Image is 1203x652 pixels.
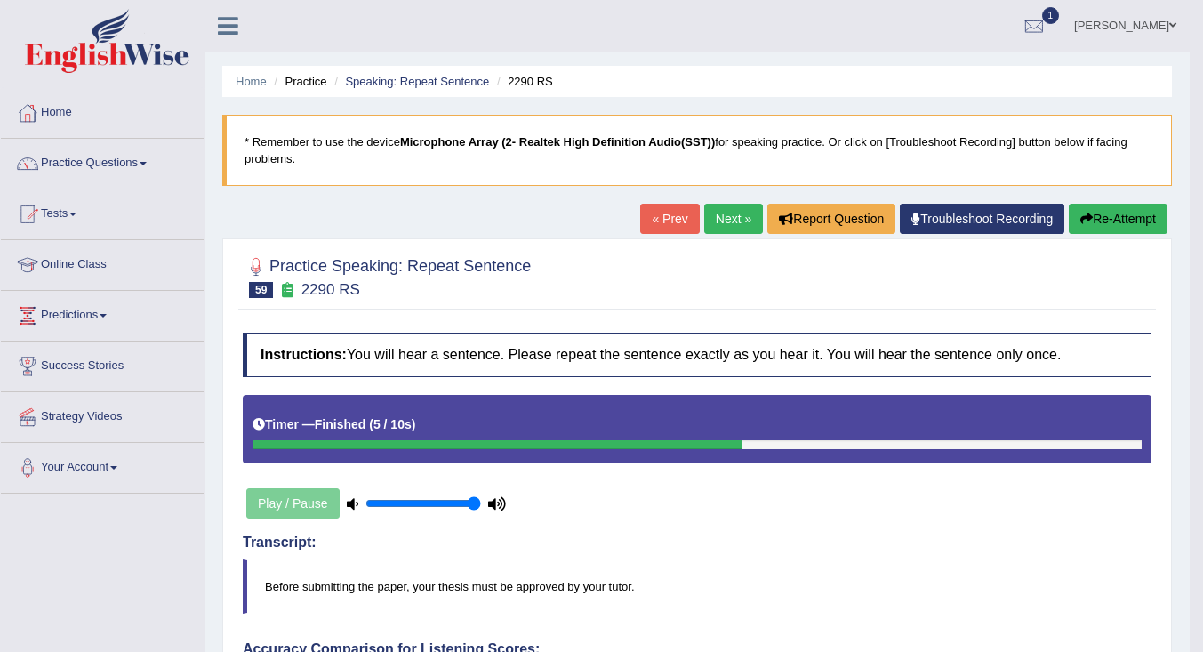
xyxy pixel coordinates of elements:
[767,204,895,234] button: Report Question
[236,75,267,88] a: Home
[640,204,699,234] a: « Prev
[345,75,489,88] a: Speaking: Repeat Sentence
[243,333,1151,377] h4: You will hear a sentence. Please repeat the sentence exactly as you hear it. You will hear the se...
[243,559,1151,614] blockquote: Before submitting the paper, your thesis must be approved by your tutor.
[277,282,296,299] small: Exam occurring question
[1,139,204,183] a: Practice Questions
[243,535,1151,551] h4: Transcript:
[369,417,373,431] b: (
[269,73,326,90] li: Practice
[704,204,763,234] a: Next »
[261,347,347,362] b: Instructions:
[301,281,360,298] small: 2290 RS
[243,254,531,298] h2: Practice Speaking: Repeat Sentence
[1042,7,1060,24] span: 1
[400,135,715,149] b: Microphone Array (2- Realtek High Definition Audio(SST))
[1,443,204,487] a: Your Account
[1069,204,1167,234] button: Re-Attempt
[493,73,553,90] li: 2290 RS
[1,240,204,285] a: Online Class
[1,342,204,386] a: Success Stories
[1,291,204,335] a: Predictions
[253,418,415,431] h5: Timer —
[249,282,273,298] span: 59
[315,417,366,431] b: Finished
[1,189,204,234] a: Tests
[1,88,204,133] a: Home
[1,392,204,437] a: Strategy Videos
[222,115,1172,186] blockquote: * Remember to use the device for speaking practice. Or click on [Troubleshoot Recording] button b...
[373,417,412,431] b: 5 / 10s
[900,204,1064,234] a: Troubleshoot Recording
[412,417,416,431] b: )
